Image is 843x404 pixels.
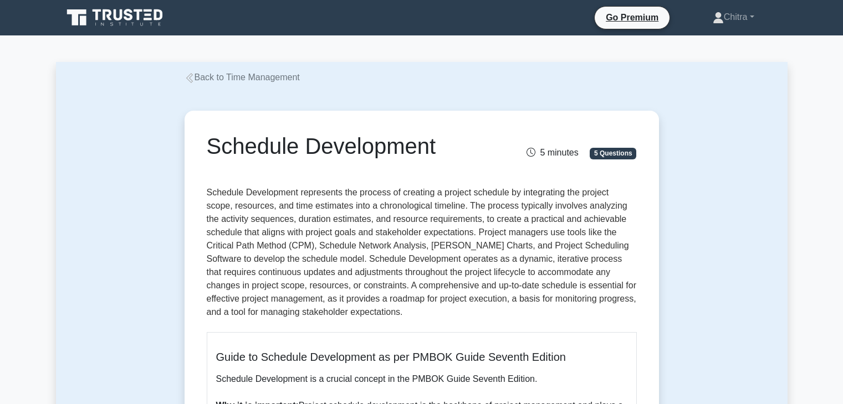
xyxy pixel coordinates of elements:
span: 5 minutes [527,148,578,157]
span: 5 Questions [590,148,636,159]
h1: Schedule Development [207,133,489,159]
p: Schedule Development represents the process of creating a project schedule by integrating the pro... [207,186,637,323]
a: Chitra [686,6,781,28]
a: Back to Time Management [185,72,300,82]
h5: Guide to Schedule Development as per PMBOK Guide Seventh Edition [216,350,627,364]
a: Go Premium [599,11,665,24]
